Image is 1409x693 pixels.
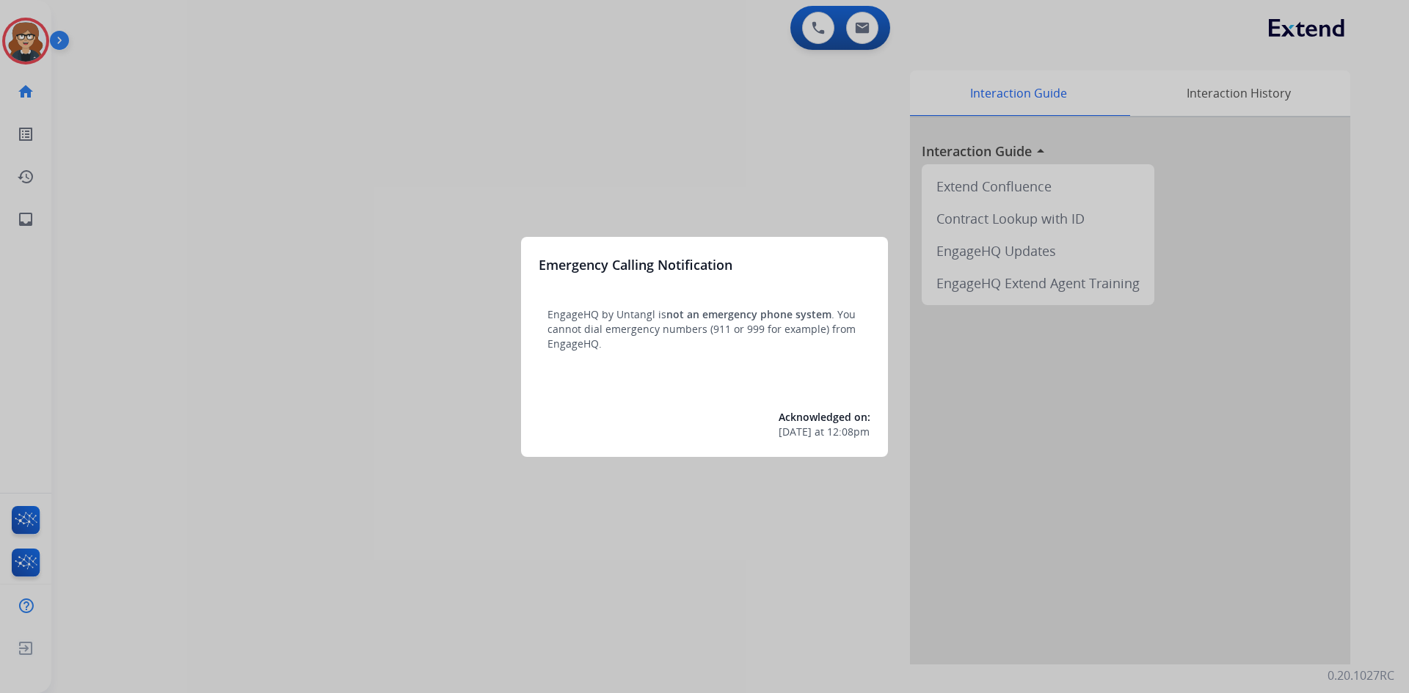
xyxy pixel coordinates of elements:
[779,425,812,439] span: [DATE]
[539,254,732,275] h3: Emergency Calling Notification
[779,410,870,424] span: Acknowledged on:
[666,307,831,321] span: not an emergency phone system
[779,425,870,439] div: at
[1328,667,1394,684] p: 0.20.1027RC
[827,425,870,439] span: 12:08pm
[547,307,862,351] p: EngageHQ by Untangl is . You cannot dial emergency numbers (911 or 999 for example) from EngageHQ.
